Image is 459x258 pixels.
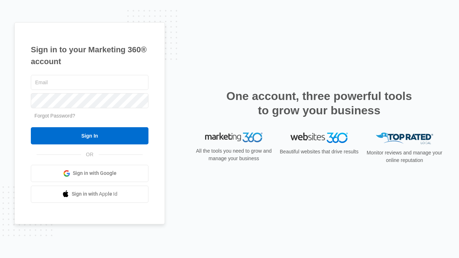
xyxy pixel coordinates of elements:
[81,151,99,158] span: OR
[279,148,359,156] p: Beautiful websites that drive results
[224,89,414,118] h2: One account, three powerful tools to grow your business
[72,190,118,198] span: Sign in with Apple Id
[376,133,433,144] img: Top Rated Local
[31,186,148,203] a: Sign in with Apple Id
[31,127,148,144] input: Sign In
[31,44,148,67] h1: Sign in to your Marketing 360® account
[205,133,262,143] img: Marketing 360
[31,165,148,182] a: Sign in with Google
[364,149,445,164] p: Monitor reviews and manage your online reputation
[290,133,348,143] img: Websites 360
[34,113,75,119] a: Forgot Password?
[194,147,274,162] p: All the tools you need to grow and manage your business
[73,169,117,177] span: Sign in with Google
[31,75,148,90] input: Email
